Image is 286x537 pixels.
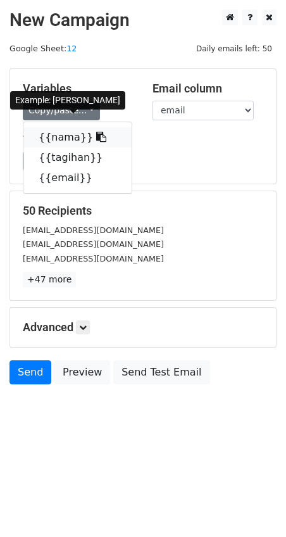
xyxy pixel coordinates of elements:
small: [EMAIL_ADDRESS][DOMAIN_NAME] [23,225,164,235]
a: Send Test Email [113,360,209,384]
span: Daily emails left: 50 [192,42,277,56]
a: 12 [66,44,77,53]
h5: Advanced [23,320,263,334]
h2: New Campaign [9,9,277,31]
small: [EMAIL_ADDRESS][DOMAIN_NAME] [23,254,164,263]
a: Preview [54,360,110,384]
small: [EMAIL_ADDRESS][DOMAIN_NAME] [23,239,164,249]
h5: Variables [23,82,134,96]
small: Google Sheet: [9,44,77,53]
a: {{tagihan}} [23,148,132,168]
h5: Email column [152,82,263,96]
a: Daily emails left: 50 [192,44,277,53]
a: {{email}} [23,168,132,188]
a: Send [9,360,51,384]
a: {{nama}} [23,127,132,148]
h5: 50 Recipients [23,204,263,218]
div: Example: [PERSON_NAME] [10,91,125,110]
iframe: Chat Widget [223,476,286,537]
a: +47 more [23,272,76,287]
